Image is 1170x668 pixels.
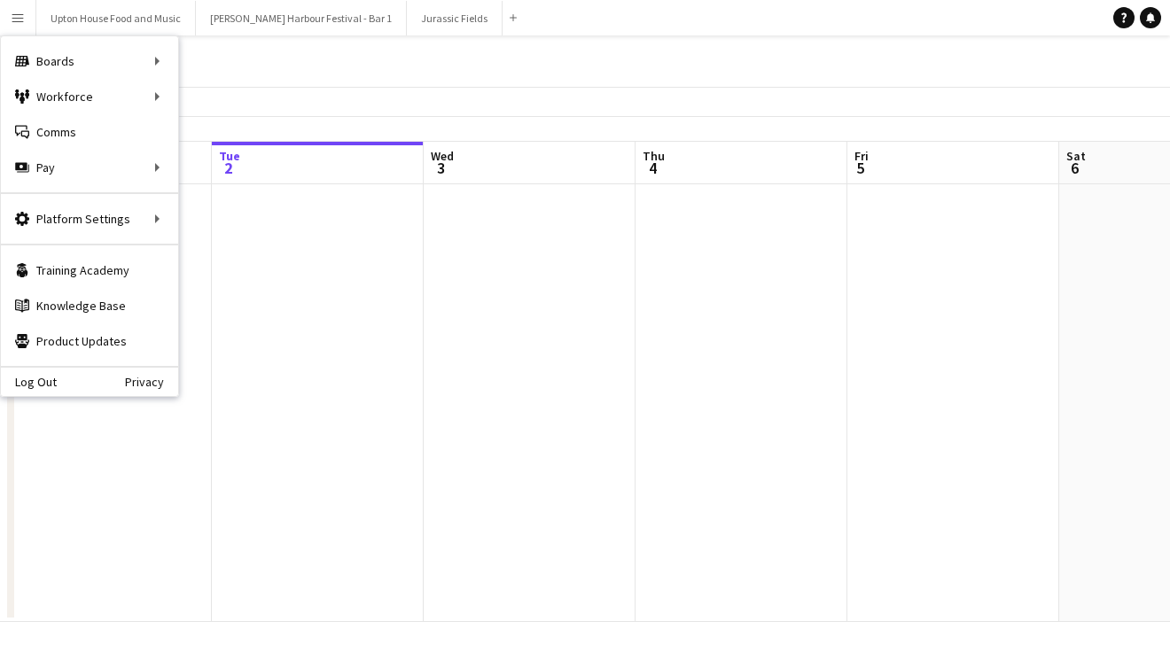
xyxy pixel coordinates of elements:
div: Boards [1,43,178,79]
div: Platform Settings [1,201,178,237]
a: Product Updates [1,323,178,359]
button: Jurassic Fields [407,1,503,35]
a: Comms [1,114,178,150]
span: 2 [216,158,240,178]
span: Tue [219,148,240,164]
span: Fri [854,148,869,164]
a: Log Out [1,375,57,389]
span: Sat [1066,148,1086,164]
a: Privacy [125,375,178,389]
div: Workforce [1,79,178,114]
a: Knowledge Base [1,288,178,323]
span: 5 [852,158,869,178]
button: [PERSON_NAME] Harbour Festival - Bar 1 [196,1,407,35]
span: 4 [640,158,665,178]
span: Wed [431,148,454,164]
span: 3 [428,158,454,178]
a: Training Academy [1,252,178,288]
span: 6 [1064,158,1086,178]
span: Thu [643,148,665,164]
div: Pay [1,150,178,185]
button: Upton House Food and Music [36,1,196,35]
